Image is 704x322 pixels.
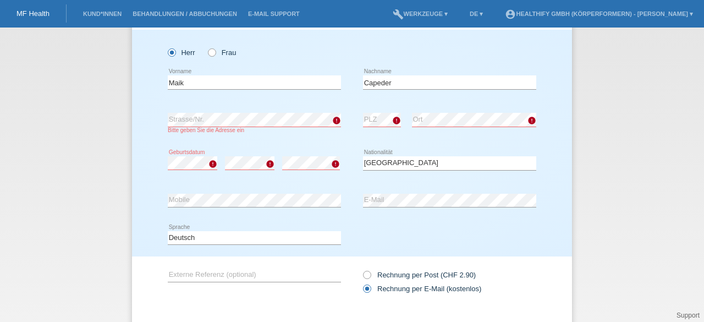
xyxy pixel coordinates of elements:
[464,10,488,17] a: DE ▾
[168,48,175,56] input: Herr
[331,160,340,168] i: error
[127,10,243,17] a: Behandlungen / Abbuchungen
[363,271,370,285] input: Rechnung per Post (CHF 2.90)
[363,285,370,298] input: Rechnung per E-Mail (kostenlos)
[505,9,516,20] i: account_circle
[363,285,481,293] label: Rechnung per E-Mail (kostenlos)
[387,10,454,17] a: buildWerkzeuge ▾
[78,10,127,17] a: Kund*innen
[168,48,195,57] label: Herr
[16,9,50,18] a: MF Health
[392,116,401,125] i: error
[168,127,341,133] div: Bitte geben Sie die Adresse ein
[363,271,476,279] label: Rechnung per Post (CHF 2.90)
[208,48,236,57] label: Frau
[266,160,274,168] i: error
[676,312,700,319] a: Support
[527,116,536,125] i: error
[243,10,305,17] a: E-Mail Support
[332,116,341,125] i: error
[499,10,698,17] a: account_circleHealthify GmbH (Körperformern) - [PERSON_NAME] ▾
[208,48,215,56] input: Frau
[208,160,217,168] i: error
[393,9,404,20] i: build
